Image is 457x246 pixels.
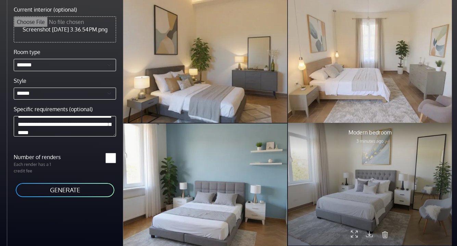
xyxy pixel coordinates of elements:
[10,153,65,161] label: Number of renders
[15,182,115,198] button: GENERATE
[14,5,77,14] label: Current interior (optional)
[348,128,392,137] p: Modern bedroom
[10,161,65,174] p: Each render has a 1 credit fee
[14,48,40,56] label: Room type
[348,138,392,144] p: 3 minutes ago
[14,105,93,113] label: Specific requirements (optional)
[14,77,26,85] label: Style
